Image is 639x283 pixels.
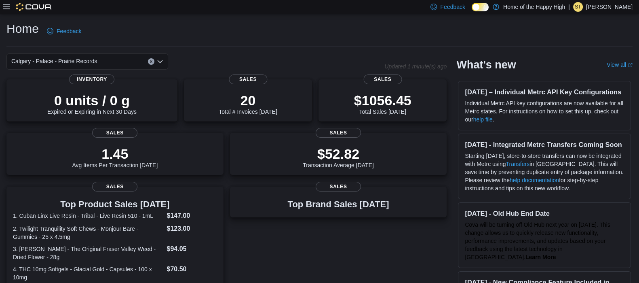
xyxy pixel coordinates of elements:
div: Transaction Average [DATE] [303,146,374,168]
dt: 2. Twilight Tranquility Soft Chews - Monjour Bare - Gummies - 25 x 4.5mg [13,225,163,241]
img: Cova [16,3,52,11]
a: Transfers [506,161,529,167]
p: | [568,2,570,12]
span: Sales [316,182,361,192]
h1: Home [6,21,39,37]
span: Feedback [57,27,81,35]
a: help documentation [510,177,559,183]
p: [PERSON_NAME] [586,2,633,12]
h3: [DATE] - Integrated Metrc Transfers Coming Soon [465,140,624,149]
dd: $94.05 [167,244,217,254]
svg: External link [628,63,633,68]
span: Feedback [440,3,465,11]
span: Sales [92,128,137,138]
h2: What's new [456,58,516,71]
dt: 1. Cuban Linx Live Resin - Tribal - Live Resin 510 - 1mL [13,212,163,220]
span: Calgary - Palace - Prairie Records [11,56,97,66]
div: Total # Invoices [DATE] [219,92,277,115]
dd: $147.00 [167,211,217,221]
div: Steven Thompson [573,2,583,12]
span: Sales [316,128,361,138]
a: Learn More [525,254,556,260]
span: Cova will be turning off Old Hub next year on [DATE]. This change allows us to quickly release ne... [465,221,610,260]
dd: $70.50 [167,264,217,274]
p: $52.82 [303,146,374,162]
p: 0 units / 0 g [47,92,137,109]
button: Clear input [148,58,154,65]
h3: [DATE] – Individual Metrc API Key Configurations [465,88,624,96]
button: Open list of options [157,58,163,65]
span: ST [575,2,581,12]
dt: 4. THC 10mg Softgels - Glacial Gold - Capsules - 100 x 10mg [13,265,163,281]
span: Sales [363,74,402,84]
div: Expired or Expiring in Next 30 Days [47,92,137,115]
h3: [DATE] - Old Hub End Date [465,209,624,217]
p: 20 [219,92,277,109]
dt: 3. [PERSON_NAME] - The Original Fraser Valley Weed - Dried Flower - 28g [13,245,163,261]
p: Home of the Happy High [503,2,565,12]
div: Avg Items Per Transaction [DATE] [72,146,158,168]
a: help file [473,116,493,123]
dd: $123.00 [167,224,217,234]
span: Sales [92,182,137,192]
div: Total Sales [DATE] [354,92,411,115]
p: Updated 1 minute(s) ago [384,63,447,70]
a: Feedback [44,23,84,39]
p: Individual Metrc API key configurations are now available for all Metrc states. For instructions ... [465,99,624,123]
input: Dark Mode [472,3,489,11]
p: Starting [DATE], store-to-store transfers can now be integrated with Metrc using in [GEOGRAPHIC_D... [465,152,624,192]
p: $1056.45 [354,92,411,109]
h3: Top Brand Sales [DATE] [288,200,389,209]
h3: Top Product Sales [DATE] [13,200,217,209]
span: Inventory [69,74,114,84]
span: Sales [229,74,267,84]
a: View allExternal link [607,62,633,68]
p: 1.45 [72,146,158,162]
